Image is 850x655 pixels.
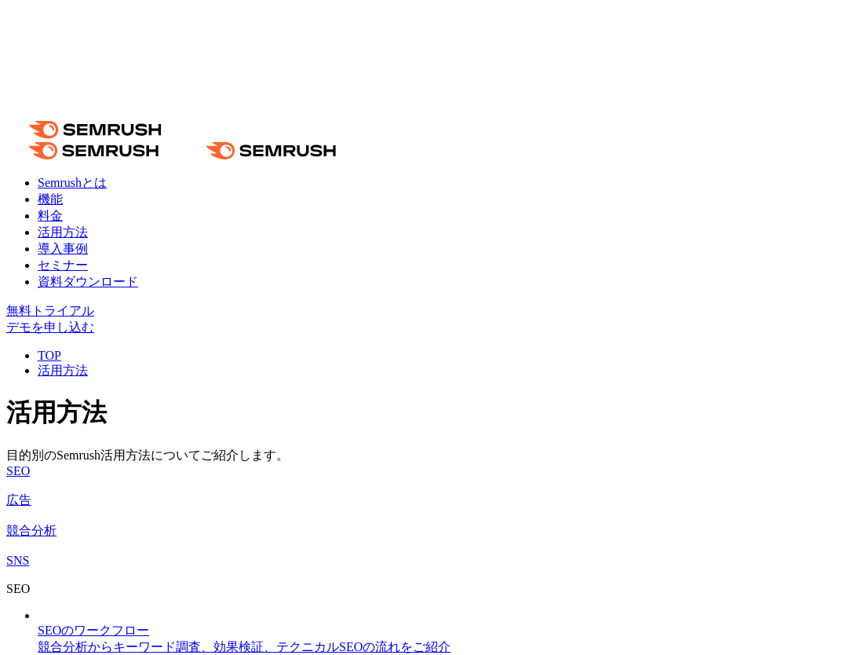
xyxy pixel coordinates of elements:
a: 機能 [38,192,63,206]
a: 無料トライアル [6,304,94,317]
a: 活用方法 [38,225,88,239]
div: 目的別のSemrush活用方法についてご紹介します。 [6,448,844,464]
a: 料金 [38,209,63,222]
div: SEOのワークフロー [38,623,844,639]
a: セミナー [38,258,88,272]
a: 資料ダウンロード [38,275,138,288]
a: SNS [6,554,844,568]
a: SEO [6,464,844,478]
a: 活用方法 [38,364,88,377]
a: デモを申し込む [6,320,94,334]
div: SEO [6,582,844,596]
a: 広告 [6,492,844,509]
a: Semrushとは [38,176,107,189]
a: 導入事例 [38,242,88,255]
a: 競合分析 [6,523,844,540]
a: TOP [38,349,61,362]
h1: 活用方法 [6,396,844,430]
